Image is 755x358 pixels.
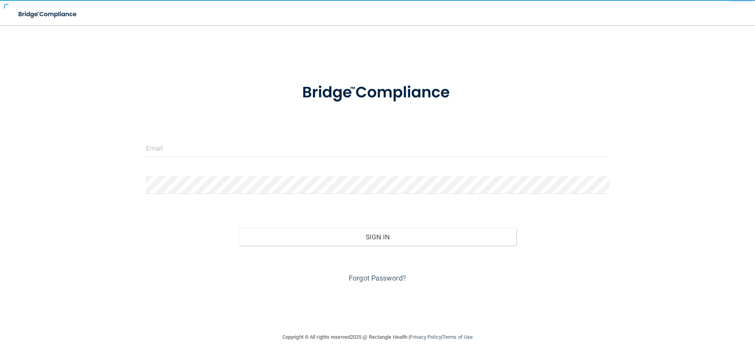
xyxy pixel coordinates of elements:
button: Sign In [239,228,517,246]
img: bridge_compliance_login_screen.278c3ca4.svg [12,6,84,22]
a: Terms of Use [442,334,473,340]
a: Forgot Password? [349,274,406,282]
img: bridge_compliance_login_screen.278c3ca4.svg [286,72,469,113]
input: Email [146,139,609,157]
a: Privacy Policy [410,334,441,340]
div: Copyright © All rights reserved 2025 @ Rectangle Health | | [234,325,521,350]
